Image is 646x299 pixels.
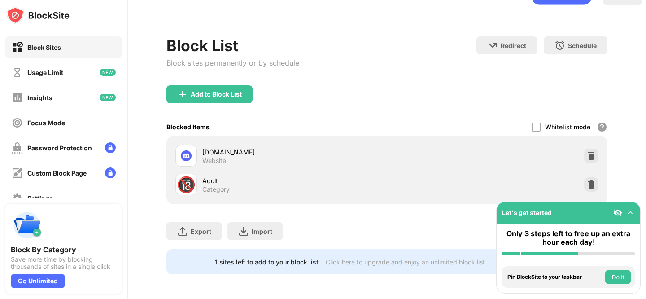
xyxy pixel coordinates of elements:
img: push-categories.svg [11,209,43,242]
div: Import [252,228,272,235]
div: Blocked Items [166,123,210,131]
div: Password Protection [27,144,92,152]
button: Do it [605,270,631,284]
div: [DOMAIN_NAME] [202,147,387,157]
img: time-usage-off.svg [12,67,23,78]
div: Block Sites [27,44,61,51]
img: new-icon.svg [100,69,116,76]
div: Pin BlockSite to your taskbar [507,274,602,280]
img: logo-blocksite.svg [6,6,70,24]
div: Block sites permanently or by schedule [166,58,299,67]
img: block-on.svg [12,42,23,53]
img: customize-block-page-off.svg [12,167,23,179]
div: 🔞 [177,176,196,194]
div: Let's get started [502,209,552,216]
div: Website [202,157,226,165]
img: new-icon.svg [100,94,116,101]
img: favicons [181,150,192,161]
div: Category [202,185,230,193]
img: insights-off.svg [12,92,23,103]
img: settings-off.svg [12,193,23,204]
div: Custom Block Page [27,169,87,177]
div: Insights [27,94,52,101]
div: Block List [166,36,299,55]
img: password-protection-off.svg [12,142,23,154]
div: 1 sites left to add to your block list. [215,258,320,266]
img: omni-setup-toggle.svg [626,208,635,217]
img: lock-menu.svg [105,167,116,178]
div: Focus Mode [27,119,65,127]
div: Only 3 steps left to free up an extra hour each day! [502,229,635,246]
img: focus-off.svg [12,117,23,128]
div: Block By Category [11,245,117,254]
div: Usage Limit [27,69,63,76]
div: Add to Block List [191,91,242,98]
div: Export [191,228,211,235]
div: Go Unlimited [11,274,65,288]
div: Save more time by blocking thousands of sites in a single click [11,256,117,270]
div: Click here to upgrade and enjoy an unlimited block list. [326,258,487,266]
div: Settings [27,194,53,202]
div: Redirect [501,42,526,49]
img: lock-menu.svg [105,142,116,153]
div: Schedule [568,42,597,49]
div: Adult [202,176,387,185]
img: eye-not-visible.svg [613,208,622,217]
div: Whitelist mode [545,123,590,131]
